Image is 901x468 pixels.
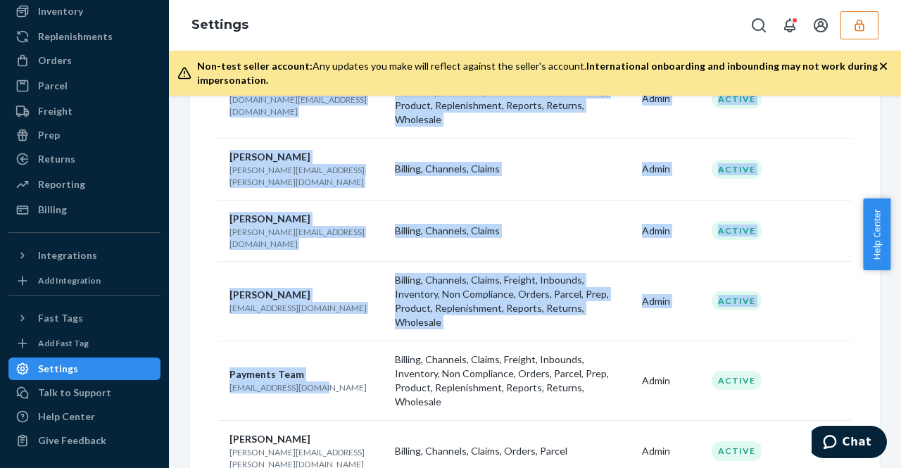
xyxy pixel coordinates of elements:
p: Billing, Channels, Claims, Freight, Inbounds, Inventory, Non Compliance, Orders, Parcel, Prep, Pr... [395,70,631,127]
a: Settings [191,17,248,32]
div: Inventory [38,4,83,18]
a: Add Integration [8,272,160,289]
button: Integrations [8,244,160,267]
div: Add Fast Tag [38,337,89,349]
span: [PERSON_NAME] [229,213,310,224]
a: Settings [8,358,160,380]
p: [DOMAIN_NAME][EMAIL_ADDRESS][DOMAIN_NAME] [229,94,384,118]
span: [PERSON_NAME] [229,433,310,445]
td: Admin [636,200,706,261]
a: Parcel [8,75,160,97]
td: Admin [636,261,706,341]
div: Help Center [38,410,95,424]
a: Billing [8,198,160,221]
div: Any updates you make will reflect against the seller's account. [197,59,878,87]
span: Non-test seller account: [197,60,313,72]
p: Billing, Channels, Claims, Freight, Inbounds, Inventory, Non Compliance, Orders, Parcel, Prep, Pr... [395,273,631,329]
button: Fast Tags [8,307,160,329]
p: Billing, Channels, Claims [395,162,631,176]
button: Open notifications [776,11,804,39]
div: Settings [38,362,78,376]
div: Parcel [38,79,68,93]
div: Prep [38,128,60,142]
iframe: Opens a widget where you can chat to one of our agents [812,426,887,461]
div: Orders [38,53,72,68]
td: Admin [636,139,706,200]
div: Active [712,89,762,108]
div: Integrations [38,248,97,263]
p: Billing, Channels, Claims, Orders, Parcel [395,444,631,458]
div: Reporting [38,177,85,191]
a: Reporting [8,173,160,196]
button: Talk to Support [8,381,160,404]
div: Fast Tags [38,311,83,325]
td: Admin [636,59,706,139]
a: Returns [8,148,160,170]
div: Active [712,160,762,179]
div: Give Feedback [38,434,106,448]
span: [PERSON_NAME] [229,289,310,301]
span: [PERSON_NAME] [229,151,310,163]
div: Billing [38,203,67,217]
p: Billing, Channels, Claims, Freight, Inbounds, Inventory, Non Compliance, Orders, Parcel, Prep, Pr... [395,353,631,409]
p: [PERSON_NAME][EMAIL_ADDRESS][DOMAIN_NAME] [229,226,384,250]
div: Talk to Support [38,386,111,400]
a: Freight [8,100,160,122]
div: Active [712,221,762,240]
ol: breadcrumbs [180,5,260,46]
div: Active [712,371,762,390]
p: [PERSON_NAME][EMAIL_ADDRESS][PERSON_NAME][DOMAIN_NAME] [229,164,384,188]
div: Add Integration [38,274,101,286]
div: Freight [38,104,73,118]
td: Admin [636,341,706,420]
p: [EMAIL_ADDRESS][DOMAIN_NAME] [229,381,384,393]
p: Billing, Channels, Claims [395,224,631,238]
div: Active [712,441,762,460]
button: Give Feedback [8,429,160,452]
span: Payments Team [229,368,304,380]
a: Orders [8,49,160,72]
a: Help Center [8,405,160,428]
div: Returns [38,152,75,166]
a: Add Fast Tag [8,335,160,352]
p: [EMAIL_ADDRESS][DOMAIN_NAME] [229,302,384,314]
button: Open account menu [807,11,835,39]
div: Active [712,291,762,310]
button: Open Search Box [745,11,773,39]
a: Replenishments [8,25,160,48]
a: Prep [8,124,160,146]
button: Help Center [863,198,890,270]
div: Replenishments [38,30,113,44]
